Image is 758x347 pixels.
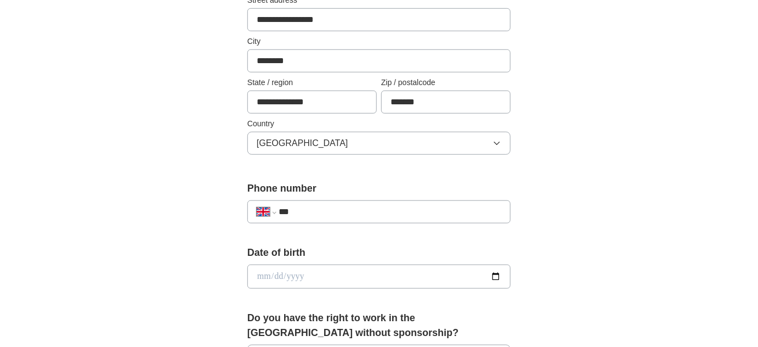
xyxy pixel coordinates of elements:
label: Do you have the right to work in the [GEOGRAPHIC_DATA] without sponsorship? [247,311,511,340]
label: State / region [247,77,377,88]
label: Zip / postalcode [381,77,511,88]
button: [GEOGRAPHIC_DATA] [247,132,511,155]
label: Phone number [247,181,511,196]
label: City [247,36,511,47]
span: [GEOGRAPHIC_DATA] [257,137,348,150]
label: Country [247,118,511,130]
label: Date of birth [247,245,511,260]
